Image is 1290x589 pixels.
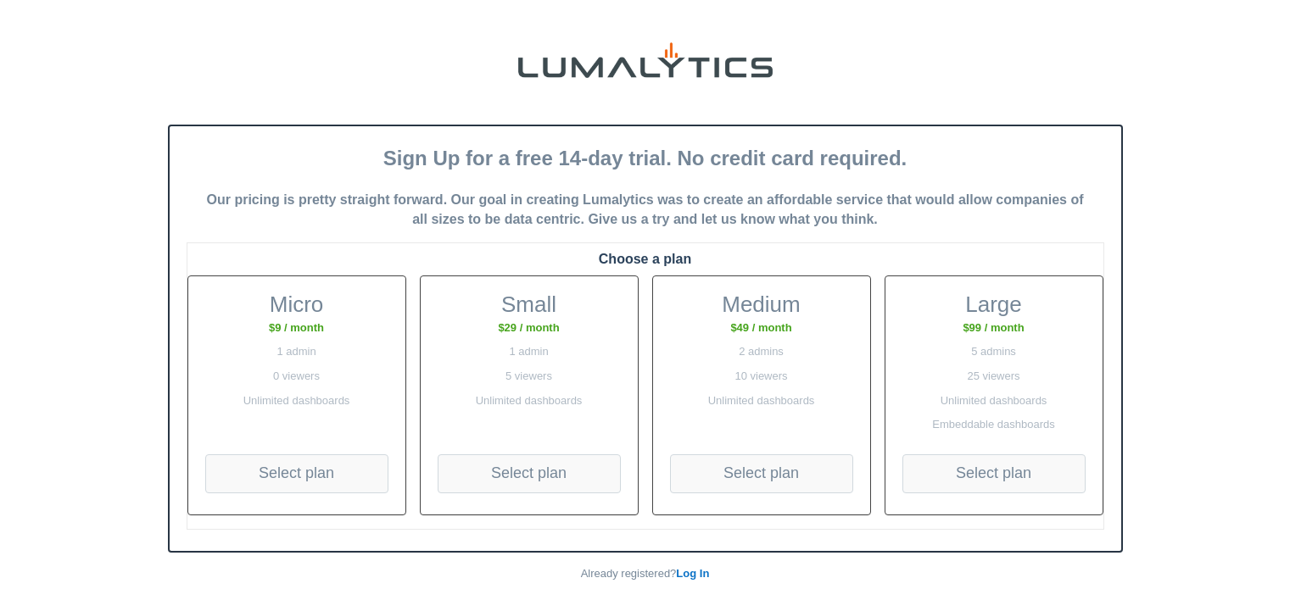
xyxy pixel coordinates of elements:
h4: Choose a plan [187,252,1103,267]
a: Select plan [205,454,388,493]
p: $9 / month [205,320,388,336]
a: Select plan [438,454,621,493]
p: 1 admin [205,344,388,360]
p: Our pricing is pretty straight forward. Our goal in creating Lumalytics was to create an affordab... [204,191,1087,230]
p: 10 viewers [670,369,853,385]
a: Select plan [902,454,1086,493]
a: Select plan [670,454,853,493]
img: lumalytics-black-e9b537c871f77d9ce8d3a6940f85695cd68c596e3f819dc492052d1098752254.png [518,42,773,78]
p: Embeddable dashboards [902,417,1086,446]
p: 2 admins [670,344,853,360]
p: 25 viewers [902,369,1086,385]
span: Small [501,292,556,317]
p: $29 / month [438,320,621,336]
p: 5 admins [902,344,1086,360]
p: 0 viewers [205,369,388,385]
h3: Sign Up for a free 14-day trial. No credit card required. [170,147,1121,170]
span: Large [965,292,1022,317]
p: Unlimited dashboards [438,393,621,409]
p: Unlimited dashboards [902,393,1086,409]
span: Micro [270,292,324,317]
p: $99 / month [902,320,1086,336]
p: Unlimited dashboards [205,393,388,409]
p: Already registered? [168,566,1123,582]
a: Log In [676,567,709,580]
p: $49 / month [670,320,853,336]
p: 5 viewers [438,369,621,385]
p: Unlimited dashboards [670,393,853,409]
span: Medium [722,292,800,317]
p: 1 admin [438,344,621,360]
